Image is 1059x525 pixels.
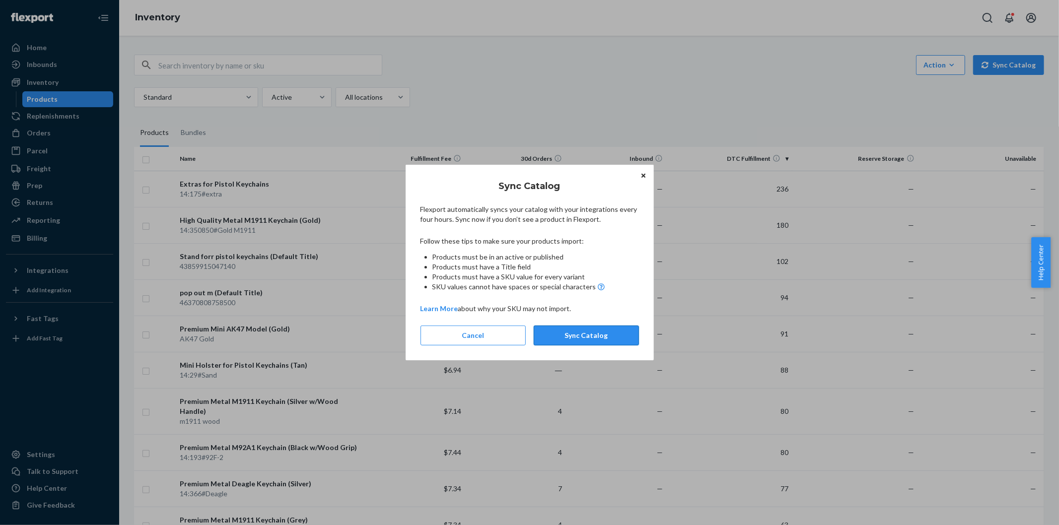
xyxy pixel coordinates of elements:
p: Follow these tips to make sure your products import: [421,236,639,246]
span: Products must have a SKU value for every variant [432,272,585,281]
button: Cancel [421,326,526,345]
span: SKU values cannot have spaces or special characters [432,282,596,292]
p: Flexport automatically syncs your catalog with your integrations every four hours. Sync now if yo... [421,204,639,224]
button: Close [638,170,648,181]
p: about why your SKU may not import. [421,304,639,314]
button: Sync Catalog [534,326,639,345]
span: Products must have a Title field [432,262,531,271]
span: Products must be in an active or published [432,253,564,261]
h2: Sync Catalog [421,180,639,193]
a: Learn More [421,304,458,313]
